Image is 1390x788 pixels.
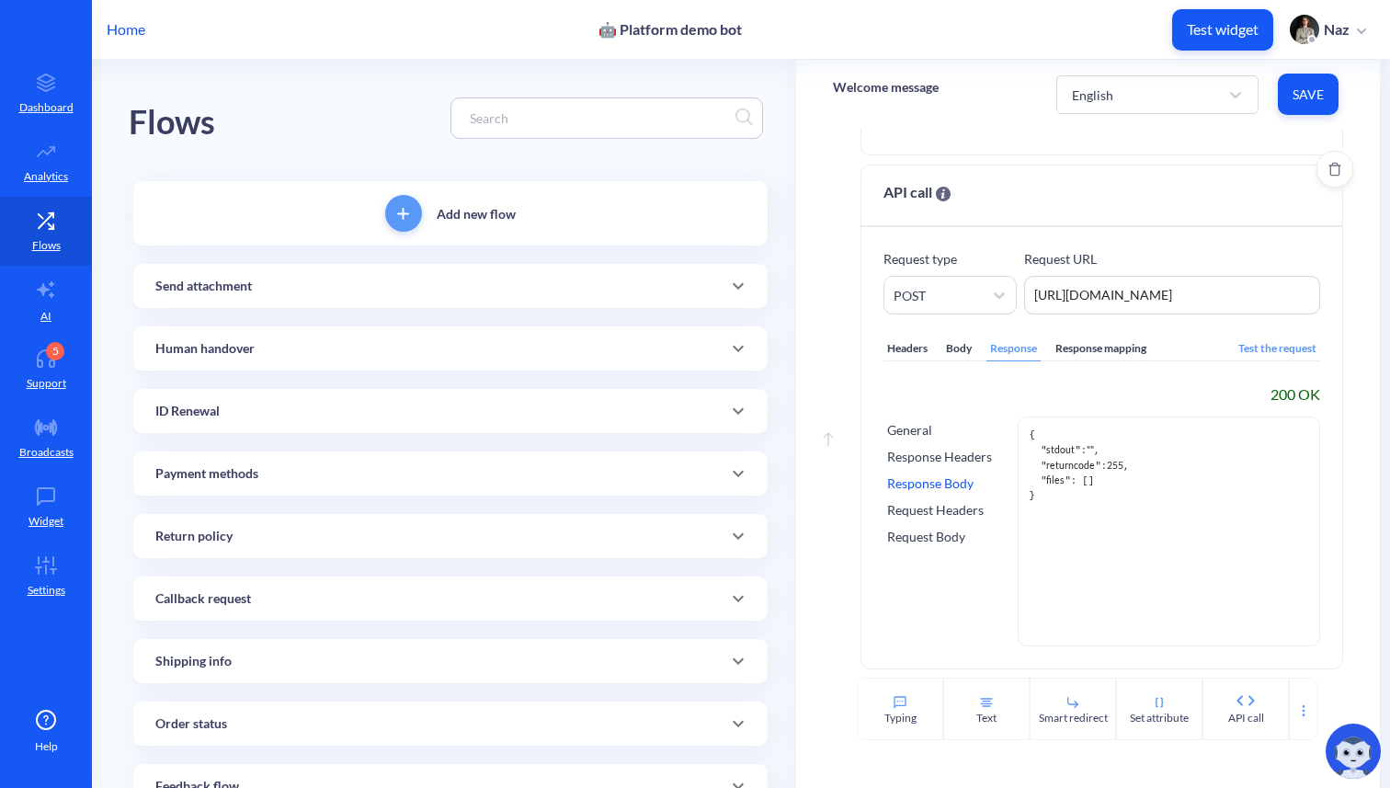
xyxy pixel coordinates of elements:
span: Help [35,738,58,755]
p: 🤖 Platform demo bot [598,20,742,39]
div: Request Headers [887,500,992,520]
div: Typing [884,710,917,726]
div: Headers [883,337,931,361]
span: "" [1087,444,1094,455]
p: Add new flow [437,204,516,223]
div: Set attribute [1130,710,1189,726]
p: Shipping info [155,652,232,671]
div: Body [942,337,975,361]
img: copilot-icon.svg [1326,724,1381,779]
div: Response Body [887,474,992,493]
button: add [385,195,422,232]
span: returncode [1046,460,1095,471]
p: Test widget [1187,20,1259,39]
p: Support [27,375,66,392]
div: 200 OK [883,383,1320,405]
button: user photoNaz [1281,13,1375,46]
div: Send attachment [133,264,768,308]
span: API call [883,181,951,203]
div: English [1072,85,1113,104]
span: 255 [1107,460,1123,471]
div: Return policy [133,514,768,558]
p: Payment methods [155,464,258,484]
div: Payment methods [133,451,768,496]
div: Text [976,710,997,726]
div: Callback request [133,577,768,621]
p: Request URL [1024,249,1320,268]
p: Broadcasts [19,444,74,461]
div: Response Headers [887,447,992,466]
div: 5 [46,342,64,360]
p: Request type [883,249,1017,268]
div: Shipping info [133,639,768,683]
div: POST [894,286,926,305]
p: Home [107,18,145,40]
div: Order status [133,702,768,746]
p: Flows [32,237,61,254]
div: Human handover [133,326,768,371]
span: files [1046,474,1065,485]
p: Callback request [155,589,251,609]
p: Send attachment [155,277,252,296]
div: Smart redirect [1039,710,1108,726]
p: Return policy [155,527,233,546]
button: Delete [1316,151,1353,188]
div: Flows [129,97,215,149]
span: Save [1293,86,1324,104]
p: Welcome message [833,78,939,97]
pre: { " ": , " ": , " ": [] } [1030,428,1308,645]
p: Widget [28,513,63,530]
button: Test widget [1172,9,1273,51]
div: Test the request [1235,337,1320,361]
p: Analytics [24,168,68,185]
p: AI [40,308,51,325]
button: Save [1278,74,1339,115]
p: Naz [1324,19,1350,40]
div: ID Renewal [133,389,768,433]
div: API call [1228,710,1264,726]
div: General [887,420,992,440]
p: Human handover [155,339,255,359]
div: Response mapping [1052,337,1150,361]
div: Response [986,337,1041,361]
p: Settings [28,582,65,599]
div: Request Body [887,527,992,546]
p: ID Renewal [155,402,220,421]
p: Order status [155,714,227,734]
p: Dashboard [19,99,74,116]
span: stdout [1046,444,1075,455]
input: Search [461,108,735,129]
textarea: [URL][DOMAIN_NAME] [1024,276,1320,314]
img: user photo [1290,15,1319,44]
